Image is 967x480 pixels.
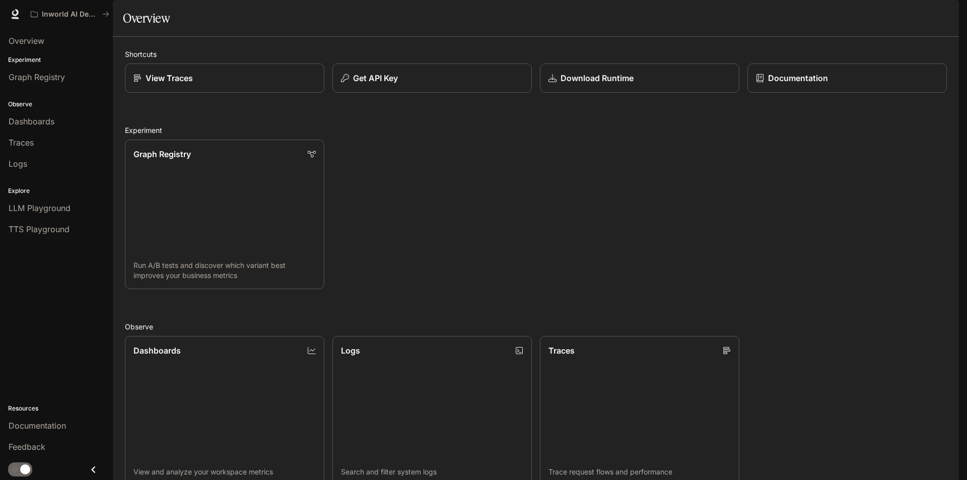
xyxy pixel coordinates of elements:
p: Documentation [768,72,828,84]
a: Documentation [747,63,947,93]
p: View Traces [146,72,193,84]
p: Graph Registry [133,148,191,160]
p: Run A/B tests and discover which variant best improves your business metrics [133,260,316,281]
p: Dashboards [133,345,181,357]
a: Download Runtime [540,63,739,93]
h1: Overview [123,8,170,28]
p: View and analyze your workspace metrics [133,467,316,477]
p: Download Runtime [561,72,634,84]
button: All workspaces [26,4,114,24]
a: View Traces [125,63,324,93]
a: Graph RegistryRun A/B tests and discover which variant best improves your business metrics [125,140,324,289]
p: Trace request flows and performance [548,467,731,477]
h2: Shortcuts [125,49,947,59]
h2: Observe [125,321,947,332]
h2: Experiment [125,125,947,135]
button: Get API Key [332,63,532,93]
p: Inworld AI Demos [42,10,98,19]
p: Logs [341,345,360,357]
p: Traces [548,345,575,357]
p: Get API Key [353,72,398,84]
p: Search and filter system logs [341,467,523,477]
